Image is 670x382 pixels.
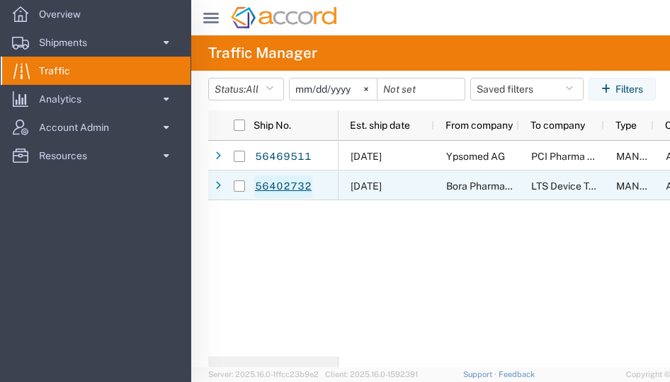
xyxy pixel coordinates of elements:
[254,175,312,198] a: 56402732
[615,120,637,131] span: Type
[254,120,291,131] span: Ship No.
[208,35,317,71] h4: Traffic Manager
[531,151,645,162] span: PCI Pharma Services, Inc
[1,113,191,141] a: Account Admin
[446,151,505,162] span: Ypsomed AG
[499,370,535,378] a: Feedback
[290,79,377,100] input: Not set
[351,151,382,162] span: 08/19/2025
[351,180,382,192] span: 08/15/2025
[254,146,312,168] a: 56469511
[39,85,91,113] span: Analytics
[39,28,97,57] span: Shipments
[350,120,410,131] span: Est. ship date
[208,370,319,378] span: Server: 2025.16.0-1ffcc23b9e2
[1,28,191,57] a: Shipments
[616,180,659,192] span: MANUAL
[39,57,80,85] span: Traffic
[39,113,119,141] span: Account Admin
[616,151,659,162] span: MANUAL
[325,370,418,378] span: Client: 2025.16.0-1592391
[246,83,259,95] span: All
[531,180,645,192] span: LTS Device Technologies
[1,57,191,85] a: Traffic
[530,120,585,131] span: To company
[463,370,499,378] a: Support
[1,141,191,170] a: Resources
[231,7,336,28] img: logo
[208,78,284,100] button: Status:All
[377,79,465,100] input: Not set
[589,78,656,100] button: Filters
[39,141,97,170] span: Resources
[446,180,618,192] span: Bora Pharmaceuticals Injectables Inc.
[470,78,584,100] button: Saved filters
[445,120,513,131] span: From company
[1,85,191,113] a: Analytics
